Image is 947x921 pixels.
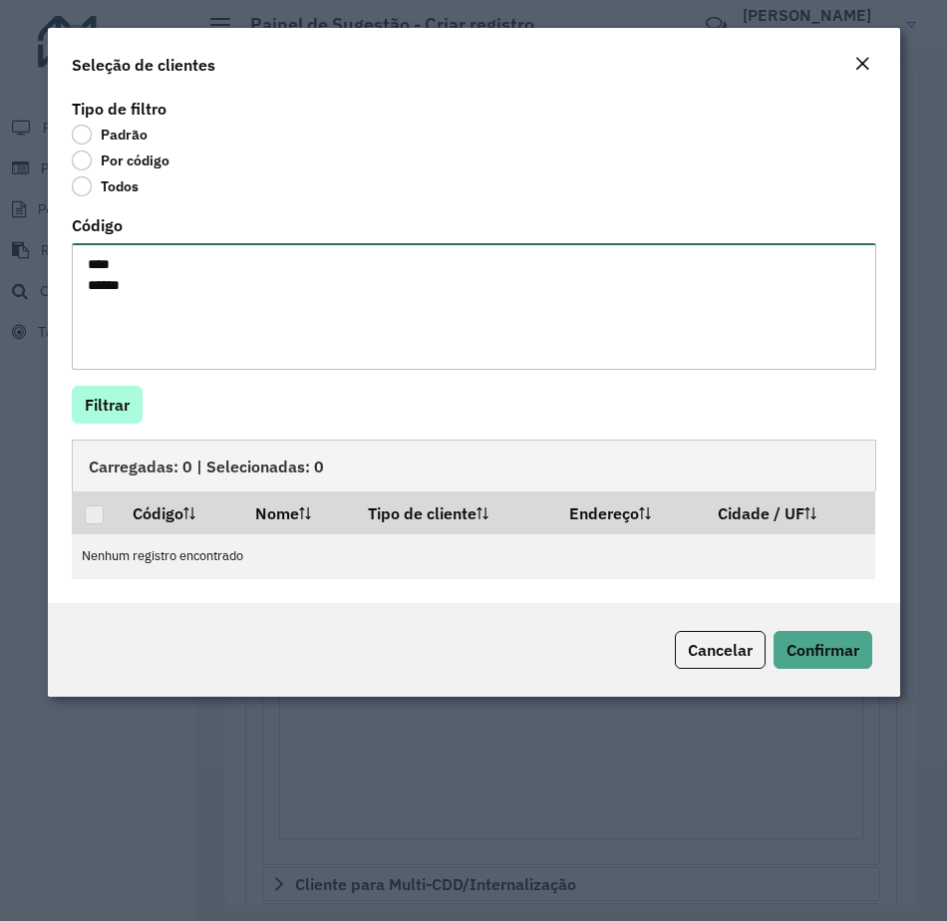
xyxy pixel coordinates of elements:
[774,631,872,669] button: Confirmar
[555,491,704,533] th: Endereço
[787,640,859,660] span: Confirmar
[354,491,555,533] th: Tipo de cliente
[72,213,123,237] label: Código
[72,97,166,121] label: Tipo de filtro
[848,52,876,78] button: Close
[72,53,215,77] h4: Seleção de clientes
[72,151,169,170] label: Por código
[241,491,354,533] th: Nome
[688,640,753,660] span: Cancelar
[854,56,870,72] em: Fechar
[72,534,876,579] td: Nenhum registro encontrado
[119,491,241,533] th: Código
[72,176,139,196] label: Todos
[72,125,148,145] label: Padrão
[675,631,766,669] button: Cancelar
[72,386,143,424] button: Filtrar
[72,440,876,491] div: Carregadas: 0 | Selecionadas: 0
[704,491,875,533] th: Cidade / UF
